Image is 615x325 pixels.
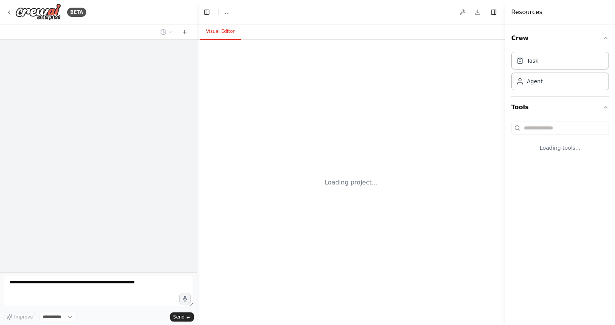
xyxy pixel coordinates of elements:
span: Send [173,314,185,320]
div: Crew [511,49,609,96]
div: Agent [527,78,543,85]
div: Task [527,57,538,65]
span: Improve [14,314,33,320]
div: Loading tools... [511,138,609,158]
button: Tools [511,97,609,118]
div: Tools [511,118,609,164]
div: Loading project... [325,178,378,187]
button: Click to speak your automation idea [179,293,191,304]
button: Hide left sidebar [201,7,212,18]
nav: breadcrumb [225,8,230,16]
button: Start a new chat [179,27,191,37]
button: Hide right sidebar [488,7,499,18]
button: Visual Editor [200,24,241,40]
button: Improve [3,312,36,322]
h4: Resources [511,8,543,17]
button: Crew [511,27,609,49]
button: Switch to previous chat [157,27,175,37]
div: BETA [67,8,86,17]
img: Logo [15,3,61,21]
button: Send [170,312,194,322]
span: ... [225,8,230,16]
